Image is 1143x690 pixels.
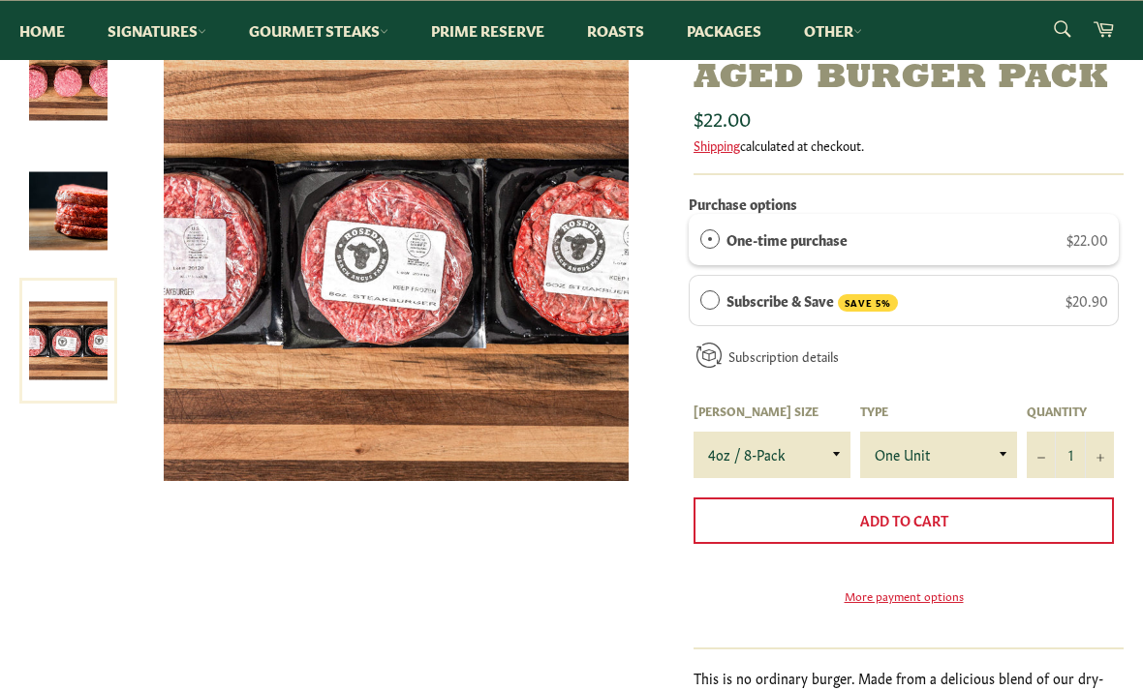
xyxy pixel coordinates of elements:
[785,1,881,60] a: Other
[838,294,898,313] span: SAVE 5%
[694,587,1114,604] a: More payment options
[689,194,797,213] label: Purchase options
[860,403,1017,419] label: Type
[164,16,629,481] img: Signature Dry-Aged Burger Pack
[88,1,226,60] a: Signatures
[29,43,108,121] img: Signature Dry-Aged Burger Pack
[1027,403,1114,419] label: Quantity
[230,1,408,60] a: Gourmet Steaks
[860,510,948,529] span: Add to Cart
[726,228,848,250] label: One-time purchase
[694,403,850,419] label: [PERSON_NAME] Size
[694,136,1124,154] div: calculated at checkout.
[700,289,720,311] div: Subscribe & Save
[568,1,664,60] a: Roasts
[700,228,720,250] div: One-time purchase
[1027,432,1056,478] button: Reduce item quantity by one
[412,1,564,60] a: Prime Reserve
[667,1,781,60] a: Packages
[1085,432,1114,478] button: Increase item quantity by one
[1066,229,1108,249] span: $22.00
[694,104,751,131] span: $22.00
[1066,290,1108,310] span: $20.90
[29,172,108,251] img: Signature Dry-Aged Burger Pack
[694,135,740,154] a: Shipping
[726,289,899,313] label: Subscribe & Save
[694,497,1114,544] button: Add to Cart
